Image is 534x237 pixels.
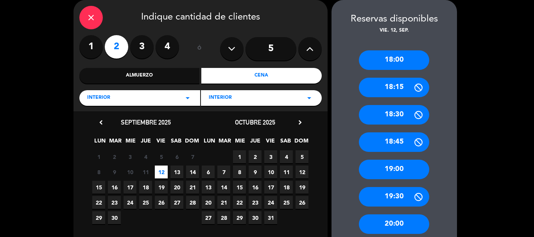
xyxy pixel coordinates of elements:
span: 11 [280,166,293,178]
span: 8 [233,166,246,178]
span: 5 [155,150,168,163]
span: MAR [109,136,122,149]
span: octubre 2025 [235,118,275,126]
span: JUE [139,136,152,149]
span: 5 [296,150,308,163]
span: 18 [139,181,152,194]
span: DOM [185,136,198,149]
span: 8 [92,166,105,178]
span: 4 [280,150,293,163]
div: 19:30 [359,187,429,207]
span: 22 [233,196,246,209]
span: 30 [108,211,121,224]
span: 3 [124,150,136,163]
span: 15 [92,181,105,194]
i: arrow_drop_down [305,93,314,103]
span: SAB [170,136,183,149]
span: 1 [92,150,105,163]
div: ó [187,35,212,62]
span: 12 [296,166,308,178]
span: 10 [264,166,277,178]
span: 23 [108,196,121,209]
span: 4 [139,150,152,163]
div: 19:00 [359,160,429,179]
span: 17 [124,181,136,194]
div: 20:00 [359,214,429,234]
div: 18:00 [359,50,429,70]
span: 13 [170,166,183,178]
span: 28 [217,211,230,224]
div: Almuerzo [79,68,200,84]
span: SAB [279,136,292,149]
span: 14 [217,181,230,194]
i: close [86,13,96,22]
span: 17 [264,181,277,194]
span: 15 [233,181,246,194]
span: 22 [92,196,105,209]
span: 1 [233,150,246,163]
span: 10 [124,166,136,178]
span: 2 [249,150,262,163]
span: 16 [108,181,121,194]
span: 9 [249,166,262,178]
div: Cena [201,68,322,84]
div: 18:15 [359,78,429,97]
span: MIE [233,136,246,149]
i: arrow_drop_down [183,93,192,103]
span: 16 [249,181,262,194]
span: LUN [93,136,106,149]
span: 25 [139,196,152,209]
span: 27 [202,211,215,224]
span: DOM [294,136,307,149]
span: 6 [202,166,215,178]
span: 20 [202,196,215,209]
span: 12 [155,166,168,178]
span: 27 [170,196,183,209]
i: chevron_right [296,118,304,127]
span: 11 [139,166,152,178]
span: 20 [170,181,183,194]
div: Indique cantidad de clientes [79,6,322,29]
div: 18:45 [359,132,429,152]
span: 29 [233,211,246,224]
label: 2 [105,35,128,59]
span: septiembre 2025 [121,118,171,126]
span: 9 [108,166,121,178]
span: 19 [296,181,308,194]
span: 7 [186,150,199,163]
span: MIE [124,136,137,149]
span: 26 [155,196,168,209]
span: VIE [154,136,167,149]
span: 26 [296,196,308,209]
div: Reservas disponibles [332,12,457,27]
span: VIE [264,136,277,149]
span: 21 [217,196,230,209]
span: 24 [264,196,277,209]
span: LUN [203,136,216,149]
span: 14 [186,166,199,178]
div: 18:30 [359,105,429,125]
label: 1 [79,35,103,59]
span: INTERIOR [209,94,232,102]
span: 7 [217,166,230,178]
span: 18 [280,181,293,194]
span: 3 [264,150,277,163]
span: 29 [92,211,105,224]
span: 23 [249,196,262,209]
span: Interior [87,94,110,102]
span: 30 [249,211,262,224]
span: 13 [202,181,215,194]
label: 4 [156,35,179,59]
span: 24 [124,196,136,209]
div: vie. 12, sep. [332,27,457,35]
span: JUE [249,136,262,149]
span: 6 [170,150,183,163]
span: MAR [218,136,231,149]
span: 25 [280,196,293,209]
label: 3 [130,35,154,59]
span: 19 [155,181,168,194]
span: 28 [186,196,199,209]
span: 21 [186,181,199,194]
span: 31 [264,211,277,224]
span: 2 [108,150,121,163]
